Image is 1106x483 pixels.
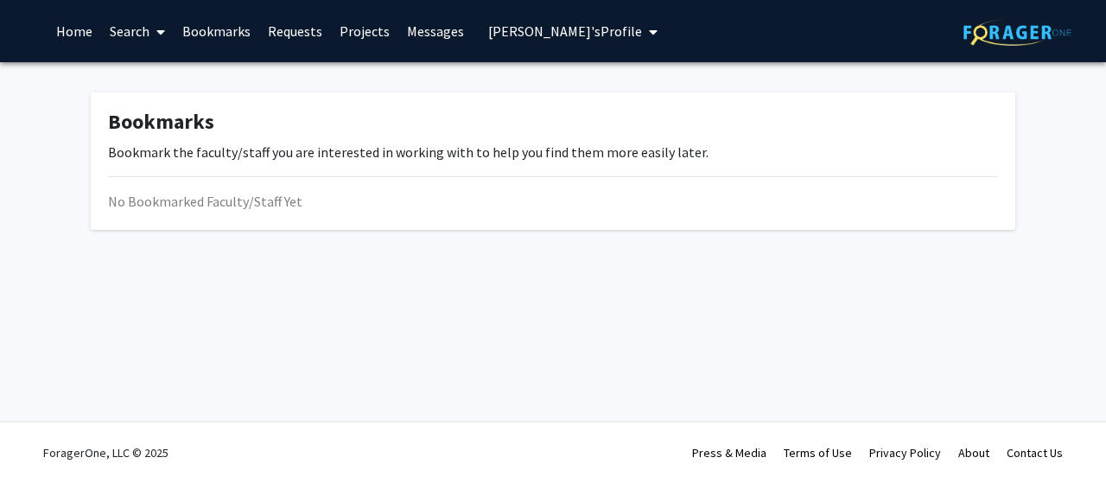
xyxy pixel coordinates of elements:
h1: Bookmarks [108,110,998,135]
a: Press & Media [692,445,766,461]
a: Terms of Use [784,445,852,461]
span: [PERSON_NAME]'s Profile [488,22,642,40]
a: Contact Us [1007,445,1063,461]
a: Search [101,1,174,61]
a: Home [48,1,101,61]
a: Messages [398,1,473,61]
a: Projects [331,1,398,61]
a: Requests [259,1,331,61]
a: About [958,445,989,461]
div: No Bookmarked Faculty/Staff Yet [108,191,998,212]
p: Bookmark the faculty/staff you are interested in working with to help you find them more easily l... [108,142,998,162]
a: Bookmarks [174,1,259,61]
div: ForagerOne, LLC © 2025 [43,423,168,483]
img: ForagerOne Logo [963,19,1071,46]
a: Privacy Policy [869,445,941,461]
